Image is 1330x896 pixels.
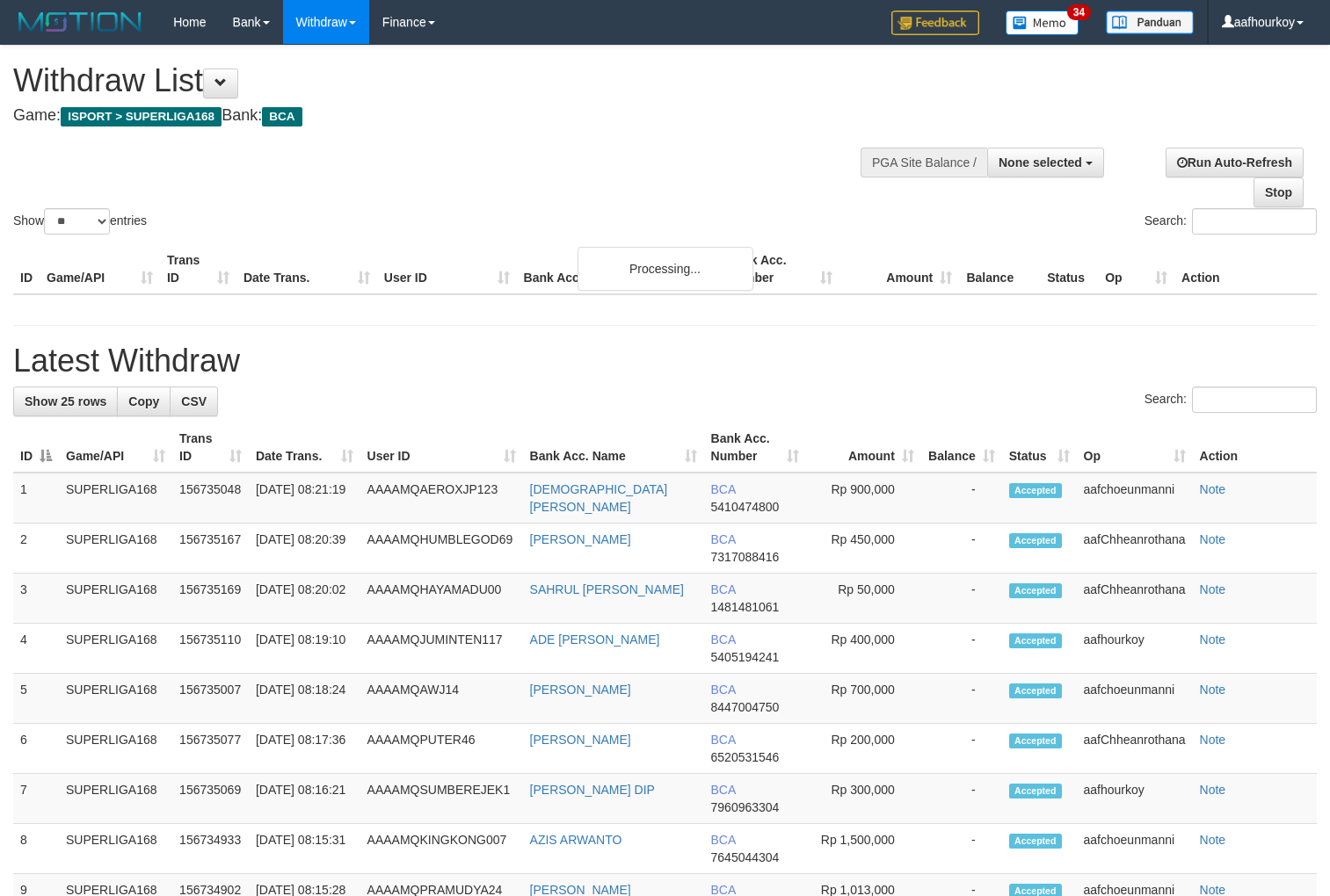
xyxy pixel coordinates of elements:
[360,774,523,824] td: AAAAMQSUMBEREJEK1
[1006,11,1079,35] img: Button%20Memo.svg
[360,724,523,774] td: AAAAMQPUTER46
[1200,833,1226,847] a: Note
[1145,387,1317,413] label: Search:
[13,107,869,125] h4: Game: Bank:
[160,244,236,294] th: Trans ID
[921,574,1002,624] td: -
[711,700,780,714] span: Copy 8447004750 to clipboard
[172,674,249,724] td: 156735007
[711,683,736,697] span: BCA
[13,624,59,674] td: 4
[1077,674,1193,724] td: aafchoeunmanni
[530,482,668,514] a: [DEMOGRAPHIC_DATA][PERSON_NAME]
[1200,683,1226,697] a: Note
[249,574,360,624] td: [DATE] 08:20:02
[13,208,147,235] label: Show entries
[25,394,106,408] span: Show 25 rows
[172,423,249,473] th: Trans ID: activate to sort column ascending
[59,624,172,674] td: SUPERLIGA168
[172,624,249,674] td: 156735110
[711,482,736,496] span: BCA
[249,774,360,824] td: [DATE] 08:16:21
[1077,473,1193,524] td: aafchoeunmanni
[249,524,360,574] td: [DATE] 08:20:39
[1200,482,1226,496] a: Note
[1106,11,1194,34] img: panduan.png
[172,724,249,774] td: 156735077
[13,244,40,294] th: ID
[530,532,631,546] a: [PERSON_NAME]
[530,683,631,697] a: [PERSON_NAME]
[1193,423,1317,473] th: Action
[987,148,1104,177] button: None selected
[249,724,360,774] td: [DATE] 08:17:36
[1077,774,1193,824] td: aafhourkoy
[711,783,736,797] span: BCA
[1002,423,1077,473] th: Status: activate to sort column ascending
[711,550,780,564] span: Copy 7317088416 to clipboard
[1077,574,1193,624] td: aafChheanrothana
[360,674,523,724] td: AAAAMQAWJ14
[806,473,921,524] td: Rp 900,000
[59,724,172,774] td: SUPERLIGA168
[360,624,523,674] td: AAAAMQJUMINTEN117
[249,824,360,874] td: [DATE] 08:15:31
[711,532,736,546] span: BCA
[1200,532,1226,546] a: Note
[13,674,59,724] td: 5
[1192,208,1317,235] input: Search:
[1200,632,1226,647] a: Note
[1009,784,1062,798] span: Accepted
[377,244,517,294] th: User ID
[806,624,921,674] td: Rp 400,000
[249,674,360,724] td: [DATE] 08:18:24
[1067,4,1091,20] span: 34
[1009,633,1062,648] span: Accepted
[181,394,207,408] span: CSV
[891,11,979,35] img: Feedback.jpg
[530,582,684,596] a: SAHRUL [PERSON_NAME]
[1009,533,1062,548] span: Accepted
[861,148,987,177] div: PGA Site Balance /
[1009,583,1062,598] span: Accepted
[1098,244,1174,294] th: Op
[711,800,780,814] span: Copy 7960963304 to clipboard
[59,574,172,624] td: SUPERLIGA168
[360,473,523,524] td: AAAAMQAEROXJP123
[1077,724,1193,774] td: aafChheanrothana
[711,733,736,747] span: BCA
[59,524,172,574] td: SUPERLIGA168
[806,824,921,874] td: Rp 1,500,000
[172,473,249,524] td: 156735048
[711,632,736,647] span: BCA
[13,574,59,624] td: 3
[13,774,59,824] td: 7
[806,574,921,624] td: Rp 50,000
[1009,683,1062,698] span: Accepted
[720,244,839,294] th: Bank Acc. Number
[249,423,360,473] th: Date Trans.: activate to sort column ascending
[921,724,1002,774] td: -
[711,650,780,664] span: Copy 5405194241 to clipboard
[1009,483,1062,498] span: Accepted
[711,833,736,847] span: BCA
[1040,244,1098,294] th: Status
[59,423,172,473] th: Game/API: activate to sort column ascending
[13,387,118,416] a: Show 25 rows
[921,774,1002,824] td: -
[13,473,59,524] td: 1
[921,824,1002,874] td: -
[921,624,1002,674] td: -
[13,724,59,774] td: 6
[59,473,172,524] td: SUPERLIGA168
[1166,148,1304,177] a: Run Auto-Refresh
[711,850,780,864] span: Copy 7645044304 to clipboard
[530,632,660,647] a: ADE [PERSON_NAME]
[249,624,360,674] td: [DATE] 08:19:10
[172,774,249,824] td: 156735069
[1200,783,1226,797] a: Note
[13,824,59,874] td: 8
[530,833,622,847] a: AZIS ARWANTO
[13,524,59,574] td: 2
[999,155,1082,170] span: None selected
